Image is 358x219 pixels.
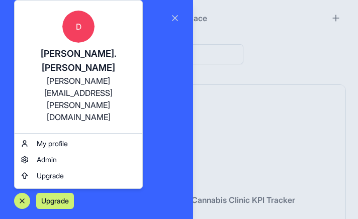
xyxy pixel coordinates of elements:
a: My profile [17,136,140,152]
div: [PERSON_NAME].[PERSON_NAME] [25,47,132,75]
div: [PERSON_NAME][EMAIL_ADDRESS][PERSON_NAME][DOMAIN_NAME] [25,75,132,123]
span: Upgrade [37,171,64,181]
a: Upgrade [17,168,140,184]
a: Admin [17,152,140,168]
span: Recent [12,61,181,69]
a: D[PERSON_NAME].[PERSON_NAME][PERSON_NAME][EMAIL_ADDRESS][PERSON_NAME][DOMAIN_NAME] [17,3,140,131]
span: Admin [37,155,57,165]
span: D [62,11,95,43]
a: Billing [17,184,140,200]
span: My profile [37,139,68,149]
span: Billing [37,187,55,197]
